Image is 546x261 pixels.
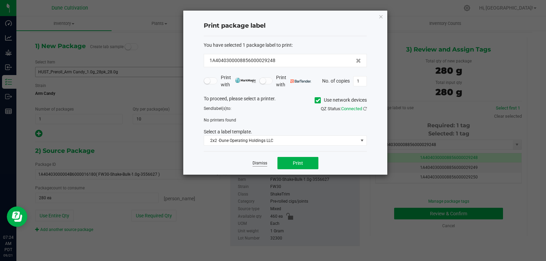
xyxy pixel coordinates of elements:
[199,128,372,135] div: Select a label template.
[322,78,350,83] span: No. of copies
[277,157,318,169] button: Print
[213,106,227,111] span: label(s)
[293,160,303,166] span: Print
[221,74,256,88] span: Print with
[210,57,275,64] span: 1A4040300008856000029248
[341,106,362,111] span: Connected
[290,79,311,83] img: bartender.png
[204,21,367,30] h4: Print package label
[321,106,367,111] span: QZ Status:
[204,118,236,122] span: No printers found
[204,106,231,111] span: Send to:
[253,160,267,166] a: Dismiss
[7,206,27,227] iframe: Resource center
[315,97,367,104] label: Use network devices
[235,78,256,83] img: mark_magic_cybra.png
[204,136,358,145] span: 2x2 -Dune Operating Holdings LLC
[204,42,292,48] span: You have selected 1 package label to print
[199,95,372,105] div: To proceed, please select a printer.
[276,74,311,88] span: Print with
[204,42,367,49] div: :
